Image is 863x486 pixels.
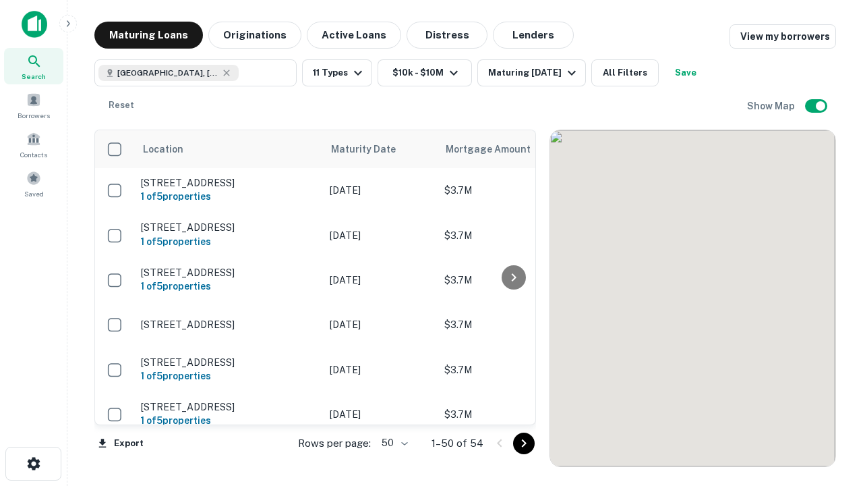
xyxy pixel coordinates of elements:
img: capitalize-icon.png [22,11,47,38]
h6: 1 of 5 properties [141,234,316,249]
h6: 1 of 5 properties [141,413,316,428]
a: View my borrowers [730,24,836,49]
p: $3.7M [444,407,579,422]
p: $3.7M [444,183,579,198]
div: Maturing [DATE] [488,65,580,81]
a: Search [4,48,63,84]
p: 1–50 of 54 [431,435,483,452]
th: Location [134,130,323,168]
span: Saved [24,188,44,199]
span: [GEOGRAPHIC_DATA], [GEOGRAPHIC_DATA] [117,67,218,79]
h6: Show Map [747,99,797,113]
p: [DATE] [330,183,431,198]
iframe: Chat Widget [796,335,863,400]
p: [STREET_ADDRESS] [141,267,316,279]
a: Contacts [4,126,63,163]
p: [DATE] [330,228,431,243]
p: Rows per page: [298,435,371,452]
th: Mortgage Amount [438,130,586,168]
h6: 1 of 5 properties [141,369,316,383]
span: Contacts [20,149,47,160]
button: Distress [407,22,487,49]
span: Search [22,71,46,82]
button: Originations [208,22,301,49]
p: [STREET_ADDRESS] [141,319,316,331]
button: Export [94,433,147,454]
p: [DATE] [330,407,431,422]
button: All Filters [591,59,659,86]
div: 0 0 [550,130,835,466]
button: Maturing Loans [94,22,203,49]
button: Save your search to get updates of matches that match your search criteria. [664,59,707,86]
button: Lenders [493,22,574,49]
button: Go to next page [513,433,535,454]
p: [STREET_ADDRESS] [141,356,316,369]
p: [DATE] [330,362,431,377]
button: Maturing [DATE] [477,59,586,86]
p: $3.7M [444,273,579,288]
button: $10k - $10M [378,59,472,86]
p: [STREET_ADDRESS] [141,401,316,413]
span: Maturity Date [331,141,413,157]
span: Borrowers [18,110,50,121]
a: Saved [4,165,63,202]
p: [STREET_ADDRESS] [141,221,316,234]
p: $3.7M [444,228,579,243]
button: 11 Types [302,59,372,86]
p: [STREET_ADDRESS] [141,177,316,189]
p: [DATE] [330,317,431,332]
p: [DATE] [330,273,431,288]
span: Location [142,141,183,157]
h6: 1 of 5 properties [141,279,316,294]
button: Active Loans [307,22,401,49]
h6: 1 of 5 properties [141,189,316,204]
div: 50 [376,433,410,453]
a: Borrowers [4,87,63,124]
p: $3.7M [444,362,579,377]
th: Maturity Date [323,130,438,168]
button: Reset [100,92,143,119]
p: $3.7M [444,317,579,332]
span: Mortgage Amount [446,141,548,157]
